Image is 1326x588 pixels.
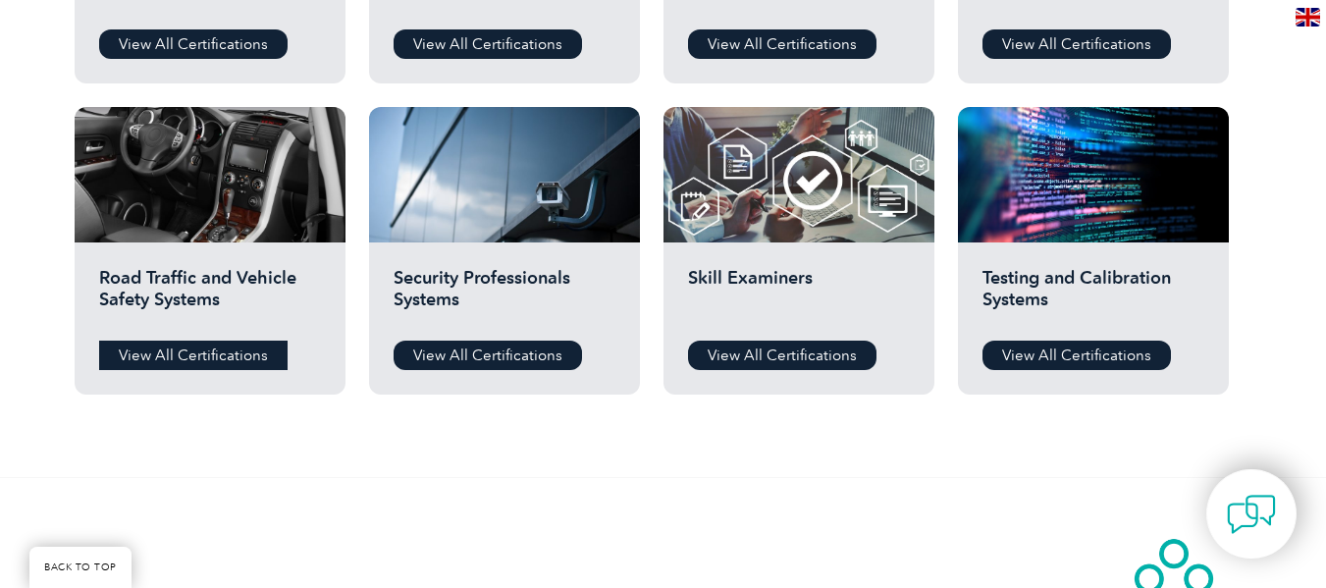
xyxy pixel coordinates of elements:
[29,547,132,588] a: BACK TO TOP
[1296,8,1320,27] img: en
[688,29,876,59] a: View All Certifications
[394,29,582,59] a: View All Certifications
[99,267,321,326] h2: Road Traffic and Vehicle Safety Systems
[982,29,1171,59] a: View All Certifications
[688,341,876,370] a: View All Certifications
[982,267,1204,326] h2: Testing and Calibration Systems
[1227,490,1276,539] img: contact-chat.png
[99,29,288,59] a: View All Certifications
[99,341,288,370] a: View All Certifications
[982,341,1171,370] a: View All Certifications
[688,267,910,326] h2: Skill Examiners
[394,341,582,370] a: View All Certifications
[394,267,615,326] h2: Security Professionals Systems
